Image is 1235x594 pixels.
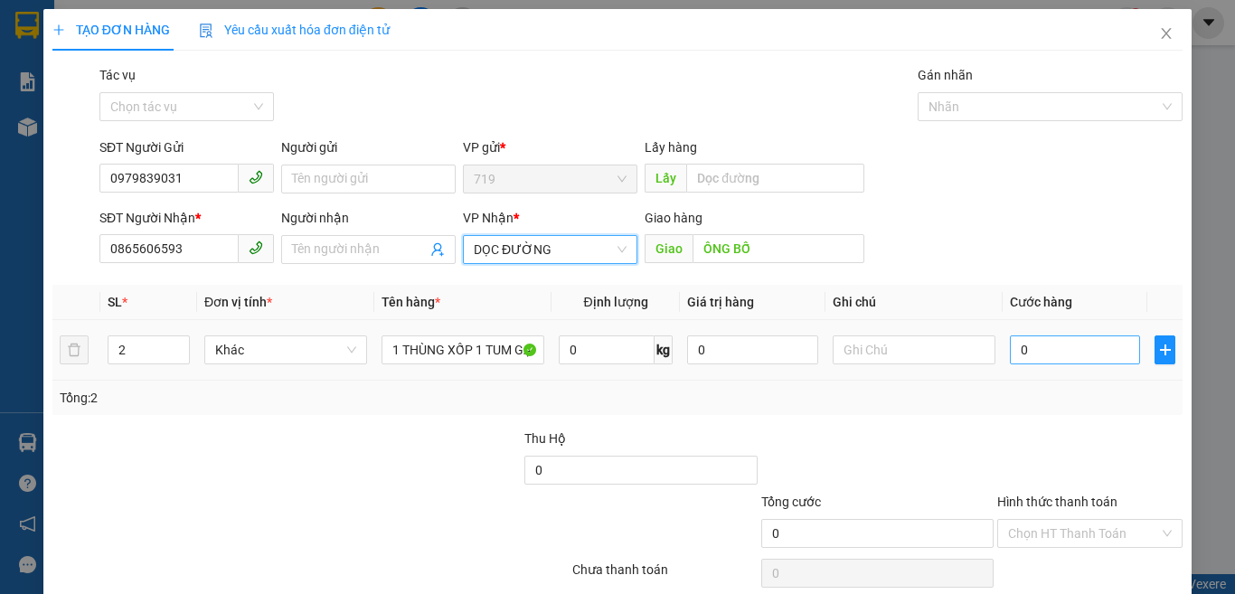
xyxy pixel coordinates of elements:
[14,128,42,147] span: CR :
[15,15,142,37] div: 719
[463,211,514,225] span: VP Nhận
[60,388,478,408] div: Tổng: 2
[655,335,673,364] span: kg
[249,240,263,255] span: phone
[645,234,693,263] span: Giao
[249,170,263,184] span: phone
[52,23,170,37] span: TẠO ĐƠN HÀNG
[474,236,627,263] span: DỌC ĐƯỜNG
[1010,295,1072,309] span: Cước hàng
[281,137,456,157] div: Người gửi
[524,431,566,446] span: Thu Hộ
[108,295,122,309] span: SL
[825,285,1003,320] th: Ghi chú
[155,59,281,84] div: 0865606593
[474,165,627,193] span: 719
[15,37,142,62] div: 0979839031
[463,137,637,157] div: VP gửi
[14,127,145,148] div: 70.000
[570,560,759,591] div: Chưa thanh toán
[687,295,754,309] span: Giá trị hàng
[199,23,390,37] span: Yêu cầu xuất hóa đơn điện tử
[918,68,973,82] label: Gán nhãn
[215,336,356,363] span: Khác
[281,208,456,228] div: Người nhận
[52,24,65,36] span: plus
[761,495,821,509] span: Tổng cước
[382,295,440,309] span: Tên hàng
[382,335,544,364] input: VD: Bàn, Ghế
[645,164,686,193] span: Lấy
[430,242,445,257] span: user-add
[155,94,181,113] span: DĐ:
[15,17,43,36] span: Gửi:
[99,137,274,157] div: SĐT Người Gửi
[1155,343,1174,357] span: plus
[583,295,647,309] span: Định lượng
[99,68,136,82] label: Tác vụ
[833,335,995,364] input: Ghi Chú
[693,234,864,263] input: Dọc đường
[1155,335,1175,364] button: plus
[997,495,1117,509] label: Hình thức thanh toán
[155,17,198,36] span: Nhận:
[1159,26,1174,41] span: close
[645,140,697,155] span: Lấy hàng
[645,211,702,225] span: Giao hàng
[1141,9,1192,60] button: Close
[181,84,279,116] span: ÔNG BỐ
[155,15,281,59] div: Bình Dương
[60,335,89,364] button: delete
[204,295,272,309] span: Đơn vị tính
[99,208,274,228] div: SĐT Người Nhận
[686,164,864,193] input: Dọc đường
[687,335,817,364] input: 0
[199,24,213,38] img: icon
